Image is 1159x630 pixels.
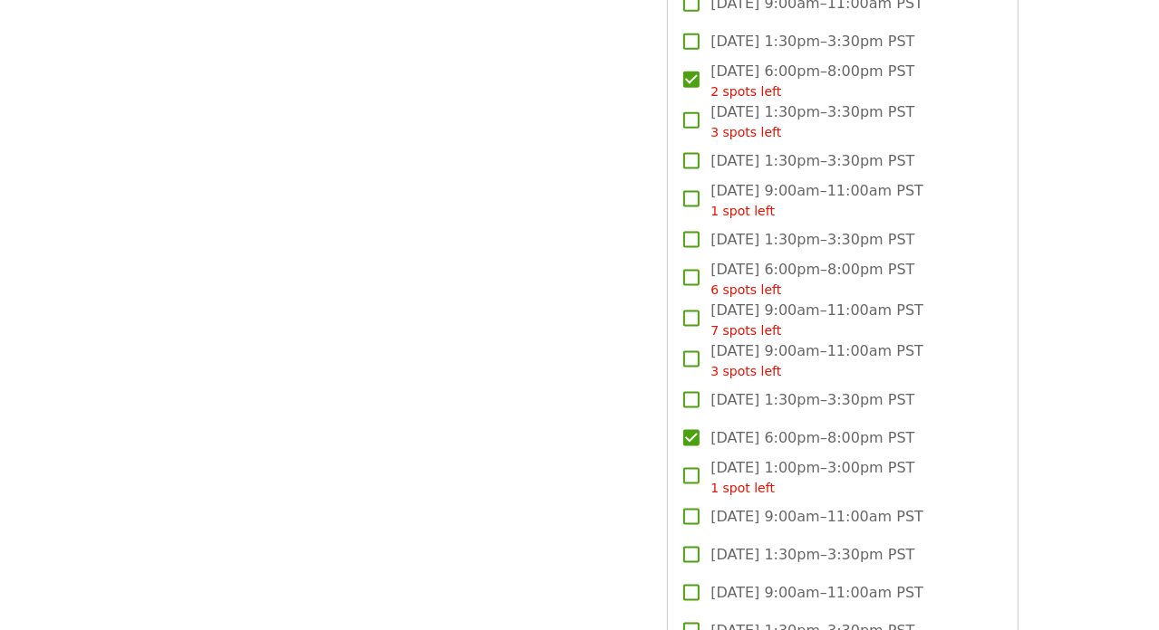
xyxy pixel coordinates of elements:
span: 3 spots left [710,125,781,139]
span: [DATE] 9:00am–11:00am PST [710,300,923,340]
span: [DATE] 6:00pm–8:00pm PST [710,427,914,449]
span: 1 spot left [710,481,775,495]
span: 6 spots left [710,282,781,297]
span: [DATE] 6:00pm–8:00pm PST [710,259,914,300]
span: [DATE] 9:00am–11:00am PST [710,506,923,528]
span: [DATE] 1:00pm–3:00pm PST [710,457,914,498]
span: [DATE] 1:30pm–3:30pm PST [710,101,914,142]
span: [DATE] 1:30pm–3:30pm PST [710,229,914,251]
span: 7 spots left [710,323,781,338]
span: [DATE] 9:00am–11:00am PST [710,582,923,604]
span: [DATE] 6:00pm–8:00pm PST [710,61,914,101]
span: [DATE] 1:30pm–3:30pm PST [710,150,914,172]
span: 1 spot left [710,204,775,218]
span: [DATE] 1:30pm–3:30pm PST [710,544,914,566]
span: [DATE] 1:30pm–3:30pm PST [710,389,914,411]
span: 2 spots left [710,84,781,99]
span: [DATE] 1:30pm–3:30pm PST [710,31,914,52]
span: [DATE] 9:00am–11:00am PST [710,180,923,221]
span: [DATE] 9:00am–11:00am PST [710,340,923,381]
span: 3 spots left [710,364,781,378]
